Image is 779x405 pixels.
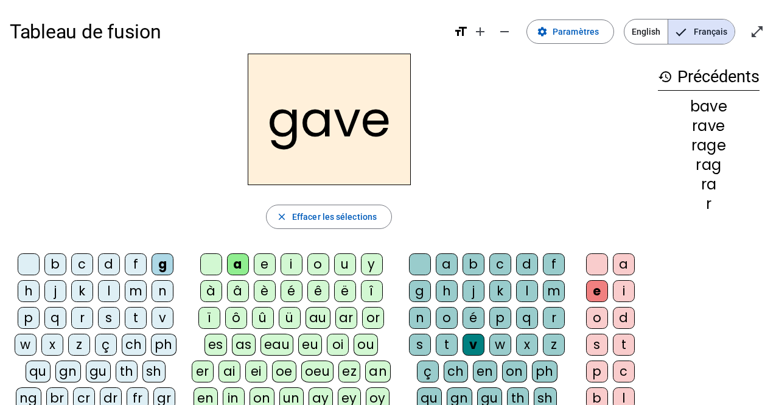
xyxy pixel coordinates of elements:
div: t [125,307,147,329]
h2: gave [248,54,411,185]
div: oeu [301,361,334,382]
div: ar [335,307,357,329]
div: eau [260,334,294,356]
div: b [463,253,484,275]
div: ch [444,361,468,382]
div: r [658,197,760,211]
button: Entrer en plein écran [745,19,769,44]
div: s [98,307,120,329]
div: l [98,280,120,302]
button: Effacer les sélections [266,205,392,229]
div: q [44,307,66,329]
div: ra [658,177,760,192]
div: f [543,253,565,275]
div: ph [532,361,557,382]
div: e [254,253,276,275]
div: g [152,253,173,275]
div: x [516,334,538,356]
div: o [586,307,608,329]
div: é [281,280,302,302]
div: p [18,307,40,329]
div: t [613,334,635,356]
button: Augmenter la taille de la police [468,19,492,44]
div: a [227,253,249,275]
div: oi [327,334,349,356]
div: s [409,334,431,356]
mat-icon: open_in_full [750,24,764,39]
div: rave [658,119,760,133]
div: x [41,334,63,356]
mat-icon: history [658,69,672,84]
div: o [307,253,329,275]
div: n [152,280,173,302]
div: w [15,334,37,356]
div: è [254,280,276,302]
div: er [192,361,214,382]
div: on [502,361,527,382]
div: rage [658,138,760,153]
div: p [489,307,511,329]
div: m [125,280,147,302]
div: j [463,280,484,302]
div: c [71,253,93,275]
div: h [18,280,40,302]
div: c [489,253,511,275]
div: t [436,334,458,356]
mat-icon: format_size [453,24,468,39]
div: l [516,280,538,302]
div: es [204,334,227,356]
div: d [98,253,120,275]
div: qu [26,361,51,382]
div: sh [142,361,166,382]
button: Diminuer la taille de la police [492,19,517,44]
div: n [409,307,431,329]
div: ou [354,334,378,356]
div: oe [272,361,296,382]
mat-icon: add [473,24,487,39]
div: ph [151,334,176,356]
div: v [152,307,173,329]
div: gu [86,361,111,382]
div: f [125,253,147,275]
div: rag [658,158,760,172]
div: eu [298,334,322,356]
span: Effacer les sélections [292,210,377,224]
div: ç [417,361,439,382]
div: au [306,307,330,329]
div: or [362,307,384,329]
div: à [200,280,222,302]
div: ï [198,307,220,329]
div: z [543,334,565,356]
button: Paramètres [526,19,614,44]
div: h [436,280,458,302]
div: ç [95,334,117,356]
div: v [463,334,484,356]
div: ch [122,334,146,356]
div: gn [55,361,81,382]
div: ai [218,361,240,382]
div: ê [307,280,329,302]
mat-button-toggle-group: Language selection [624,19,735,44]
div: ë [334,280,356,302]
div: en [473,361,497,382]
div: b [44,253,66,275]
div: k [489,280,511,302]
div: i [281,253,302,275]
div: g [409,280,431,302]
div: w [489,334,511,356]
div: q [516,307,538,329]
div: é [463,307,484,329]
div: â [227,280,249,302]
div: ei [245,361,267,382]
div: d [613,307,635,329]
mat-icon: close [276,211,287,222]
h3: Précédents [658,63,760,91]
div: c [613,361,635,382]
div: o [436,307,458,329]
span: Français [668,19,735,44]
div: z [68,334,90,356]
mat-icon: remove [497,24,512,39]
div: s [586,334,608,356]
div: u [334,253,356,275]
span: Paramètres [553,24,599,39]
